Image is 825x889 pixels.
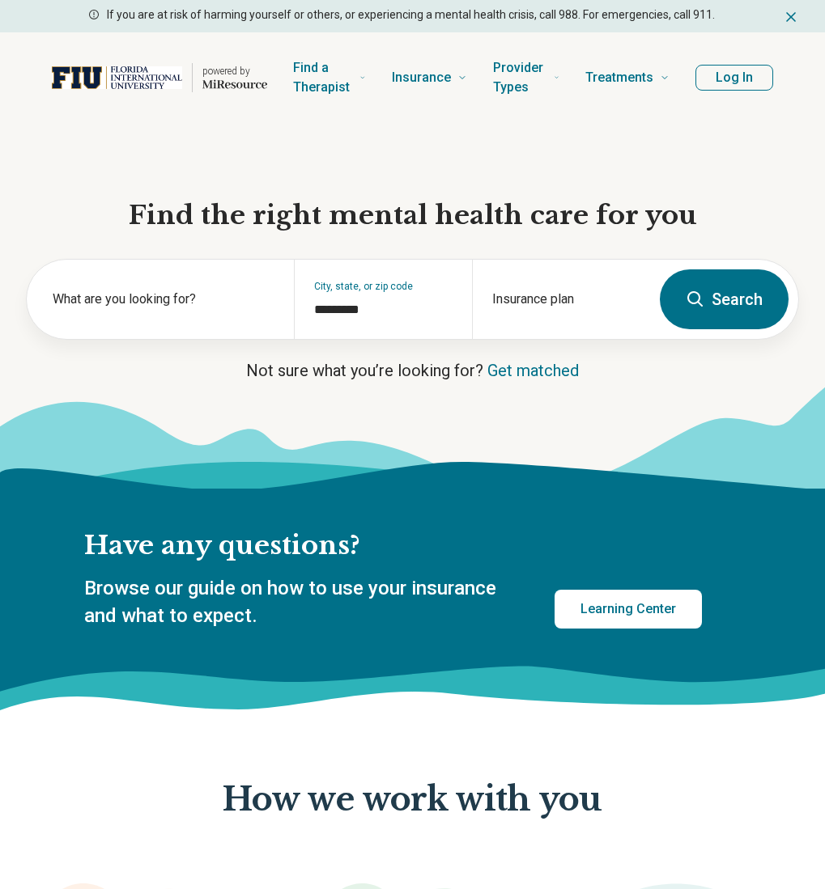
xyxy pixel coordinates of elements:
a: Find a Therapist [293,45,366,110]
p: powered by [202,65,267,78]
button: Search [660,269,789,329]
p: Browse our guide on how to use your insurance and what to expect. [84,575,516,629]
span: Find a Therapist [293,57,353,99]
span: Insurance [392,66,451,89]
a: Home page [52,52,267,104]
p: Not sure what you’re looking for? [26,359,799,382]
label: What are you looking for? [53,290,274,309]
a: Insurance [392,45,467,110]
button: Log In [695,65,773,91]
p: How we work with you [223,781,602,819]
a: Treatments [585,45,670,110]
button: Dismiss [783,6,799,26]
p: If you are at risk of harming yourself or others, or experiencing a mental health crisis, call 98... [107,6,715,23]
a: Get matched [487,361,579,380]
h1: Find the right mental health care for you [26,199,799,233]
a: Provider Types [493,45,559,110]
h2: Have any questions? [84,529,702,563]
span: Treatments [585,66,653,89]
a: Learning Center [555,590,702,629]
span: Provider Types [493,57,547,99]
